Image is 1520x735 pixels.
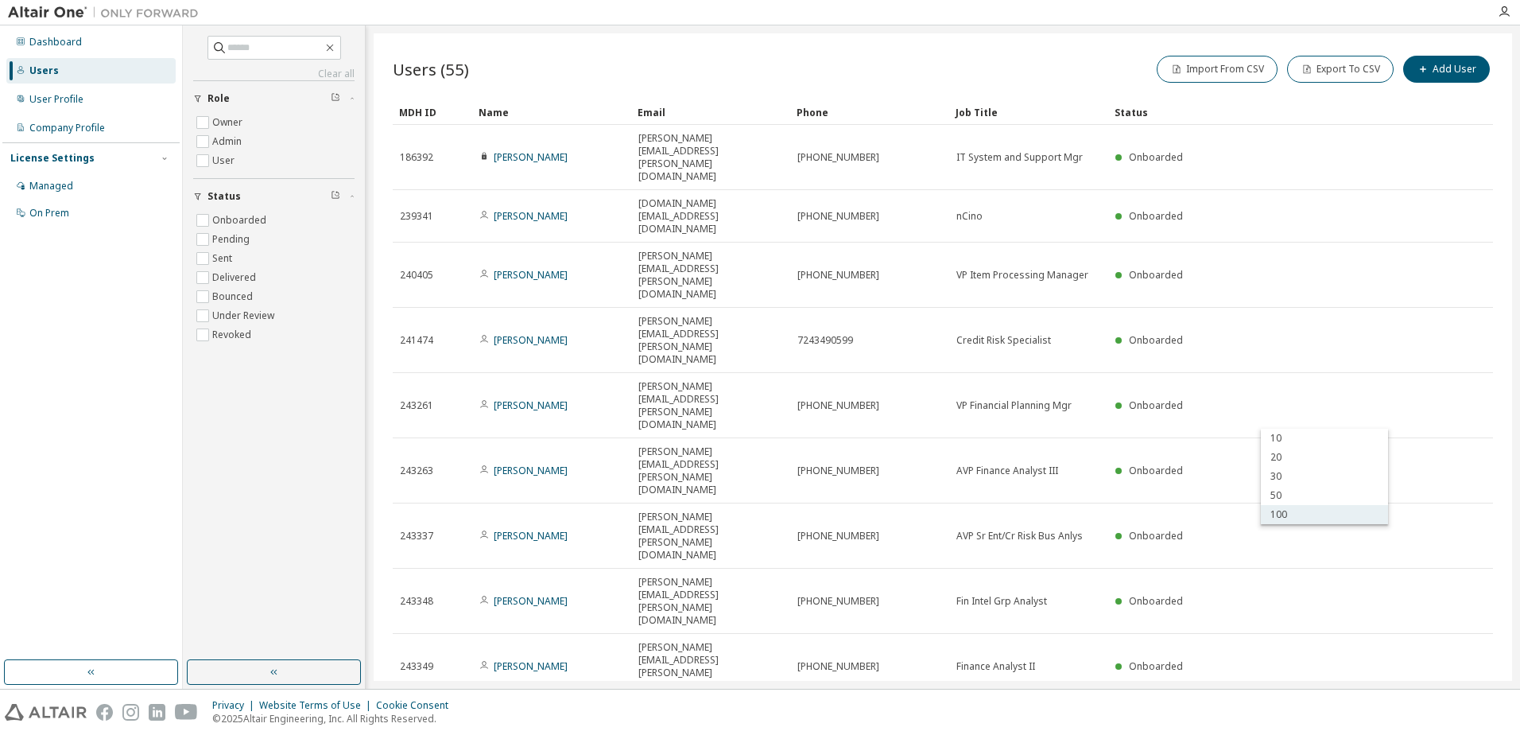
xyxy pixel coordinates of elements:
[956,151,1083,164] span: IT System and Support Mgr
[5,704,87,721] img: altair_logo.svg
[8,5,207,21] img: Altair One
[399,99,466,125] div: MDH ID
[494,594,568,608] a: [PERSON_NAME]
[797,334,853,347] span: 7243490599
[1403,56,1490,83] button: Add User
[479,99,625,125] div: Name
[175,704,198,721] img: youtube.svg
[29,207,69,220] div: On Prem
[1129,150,1183,164] span: Onboarded
[638,641,783,692] span: [PERSON_NAME][EMAIL_ADDRESS][PERSON_NAME][DOMAIN_NAME]
[956,530,1083,542] span: AVP Sr Ent/Cr Risk Bus Anlys
[797,399,879,412] span: [PHONE_NUMBER]
[1287,56,1394,83] button: Export To CSV
[212,325,254,344] label: Revoked
[400,399,433,412] span: 243261
[494,399,568,412] a: [PERSON_NAME]
[797,151,879,164] span: [PHONE_NUMBER]
[212,268,259,287] label: Delivered
[400,530,433,542] span: 243337
[400,334,433,347] span: 241474
[797,465,879,477] span: [PHONE_NUMBER]
[494,268,568,282] a: [PERSON_NAME]
[956,99,1102,125] div: Job Title
[1129,464,1183,477] span: Onboarded
[956,334,1051,347] span: Credit Risk Specialist
[193,179,355,214] button: Status
[956,399,1072,412] span: VP Financial Planning Mgr
[638,380,783,431] span: [PERSON_NAME][EMAIL_ADDRESS][PERSON_NAME][DOMAIN_NAME]
[1157,56,1278,83] button: Import From CSV
[638,197,783,235] span: [DOMAIN_NAME][EMAIL_ADDRESS][DOMAIN_NAME]
[29,122,105,134] div: Company Profile
[1129,529,1183,542] span: Onboarded
[331,190,340,203] span: Clear filter
[212,699,259,712] div: Privacy
[193,81,355,116] button: Role
[393,58,469,80] span: Users (55)
[956,660,1035,673] span: Finance Analyst II
[400,269,433,282] span: 240405
[797,660,879,673] span: [PHONE_NUMBER]
[1115,99,1410,125] div: Status
[1261,486,1388,505] div: 50
[400,595,433,608] span: 243348
[193,68,355,80] a: Clear all
[1129,209,1183,223] span: Onboarded
[212,211,269,230] label: Onboarded
[259,699,376,712] div: Website Terms of Use
[1129,594,1183,608] span: Onboarded
[494,333,568,347] a: [PERSON_NAME]
[494,659,568,673] a: [PERSON_NAME]
[956,269,1088,282] span: VP Item Processing Manager
[956,465,1058,477] span: AVP Finance Analyst III
[212,287,256,306] label: Bounced
[29,93,83,106] div: User Profile
[376,699,458,712] div: Cookie Consent
[1129,399,1183,412] span: Onboarded
[494,529,568,542] a: [PERSON_NAME]
[1129,333,1183,347] span: Onboarded
[956,210,983,223] span: nCino
[122,704,139,721] img: instagram.svg
[638,99,784,125] div: Email
[207,92,230,105] span: Role
[797,269,879,282] span: [PHONE_NUMBER]
[638,511,783,562] span: [PERSON_NAME][EMAIL_ADDRESS][PERSON_NAME][DOMAIN_NAME]
[1129,268,1183,282] span: Onboarded
[212,230,253,249] label: Pending
[638,445,783,496] span: [PERSON_NAME][EMAIL_ADDRESS][PERSON_NAME][DOMAIN_NAME]
[400,210,433,223] span: 239341
[212,712,458,725] p: © 2025 Altair Engineering, Inc. All Rights Reserved.
[638,250,783,301] span: [PERSON_NAME][EMAIL_ADDRESS][PERSON_NAME][DOMAIN_NAME]
[331,92,340,105] span: Clear filter
[207,190,241,203] span: Status
[638,132,783,183] span: [PERSON_NAME][EMAIL_ADDRESS][PERSON_NAME][DOMAIN_NAME]
[1261,429,1388,448] div: 10
[638,315,783,366] span: [PERSON_NAME][EMAIL_ADDRESS][PERSON_NAME][DOMAIN_NAME]
[29,36,82,49] div: Dashboard
[494,464,568,477] a: [PERSON_NAME]
[638,576,783,627] span: [PERSON_NAME][EMAIL_ADDRESS][PERSON_NAME][DOMAIN_NAME]
[956,595,1047,608] span: Fin Intel Grp Analyst
[797,99,943,125] div: Phone
[212,249,235,268] label: Sent
[797,210,879,223] span: [PHONE_NUMBER]
[400,151,433,164] span: 186392
[212,113,246,132] label: Owner
[1261,505,1388,524] div: 100
[797,595,879,608] span: [PHONE_NUMBER]
[96,704,113,721] img: facebook.svg
[494,209,568,223] a: [PERSON_NAME]
[29,64,59,77] div: Users
[29,180,73,192] div: Managed
[494,150,568,164] a: [PERSON_NAME]
[10,152,95,165] div: License Settings
[212,151,238,170] label: User
[1261,448,1388,467] div: 20
[400,465,433,477] span: 243263
[149,704,165,721] img: linkedin.svg
[797,530,879,542] span: [PHONE_NUMBER]
[400,660,433,673] span: 243349
[1261,467,1388,486] div: 30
